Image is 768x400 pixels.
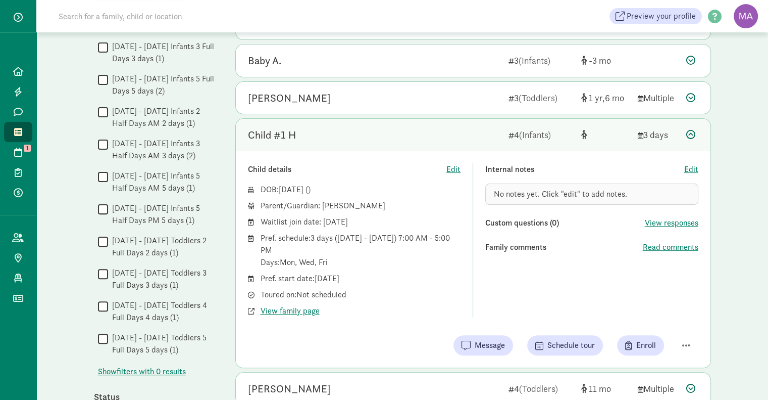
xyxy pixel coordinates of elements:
[609,8,702,24] a: Preview your profile
[485,163,684,175] div: Internal notes
[617,335,664,355] button: Enroll
[248,127,296,143] div: Child #1 H
[108,332,215,356] label: [DATE] - [DATE] Toddlers 5 Full Days 5 days (1)
[108,138,215,162] label: [DATE] - [DATE] Infants 3 Half Days AM 3 days (2)
[261,232,461,269] div: Pref. schedule: 3 days ([DATE] - [DATE]) 7:00 AM - 5:00 PM Days: Mon, Wed, Fri
[24,145,31,152] span: 1
[508,91,573,105] div: 3
[589,92,605,104] span: 1
[108,73,215,97] label: [DATE] - [DATE] Infants 5 Full Days 5 days (2)
[108,170,215,194] label: [DATE] - [DATE] Infants 5 Half Days AM 5 days (1)
[638,382,678,395] div: Multiple
[4,142,32,162] a: 1
[519,55,550,66] span: (Infants)
[547,339,595,351] span: Schedule tour
[494,189,627,199] span: No notes yet. Click "edit" to add notes.
[581,91,630,105] div: [object Object]
[261,305,320,317] button: View family page
[519,92,557,104] span: (Toddlers)
[643,241,698,253] button: Read comments
[527,335,603,355] button: Schedule tour
[519,383,558,394] span: (Toddlers)
[108,202,215,227] label: [DATE] - [DATE] Infants 5 Half Days PM 5 days (1)
[638,128,678,142] div: 3 days
[248,381,331,397] div: Hannah Mora
[98,366,186,378] span: Show filters with 0 results
[261,289,461,301] div: Toured on: Not scheduled
[108,235,215,259] label: [DATE] - [DATE] Toddlers 2 Full Days 2 days (1)
[98,366,186,378] button: Showfilters with 0 results
[581,382,630,395] div: [object Object]
[108,299,215,324] label: [DATE] - [DATE] Toddlers 4 Full Days 4 days (1)
[645,217,698,229] button: View responses
[636,339,656,351] span: Enroll
[589,383,611,394] span: 11
[108,267,215,291] label: [DATE] - [DATE] Toddlers 3 Full Days 3 days (1)
[261,216,461,228] div: Waitlist join date: [DATE]
[485,241,643,253] div: Family comments
[108,40,215,65] label: [DATE] - [DATE] Infants 3 Full Days 3 days (1)
[605,92,624,104] span: 6
[446,163,460,175] button: Edit
[261,200,461,212] div: Parent/Guardian: [PERSON_NAME]
[53,6,336,26] input: Search for a family, child or location
[718,351,768,400] iframe: Chat Widget
[261,273,461,285] div: Pref. start date: [DATE]
[581,54,630,67] div: [object Object]
[684,163,698,175] button: Edit
[279,184,303,195] span: [DATE]
[627,10,696,22] span: Preview your profile
[508,382,573,395] div: 4
[248,90,331,106] div: Nora Wentzel
[453,335,513,355] button: Message
[589,55,611,66] span: -3
[519,129,551,141] span: (Infants)
[475,339,505,351] span: Message
[248,53,281,69] div: Baby A.
[581,128,630,142] div: [object Object]
[261,184,461,196] div: DOB: ( )
[485,217,645,229] div: Custom questions (0)
[248,163,447,175] div: Child details
[638,91,678,105] div: Multiple
[108,105,215,129] label: [DATE] - [DATE] Infants 2 Half Days AM 2 days (1)
[508,54,573,67] div: 3
[508,128,573,142] div: 4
